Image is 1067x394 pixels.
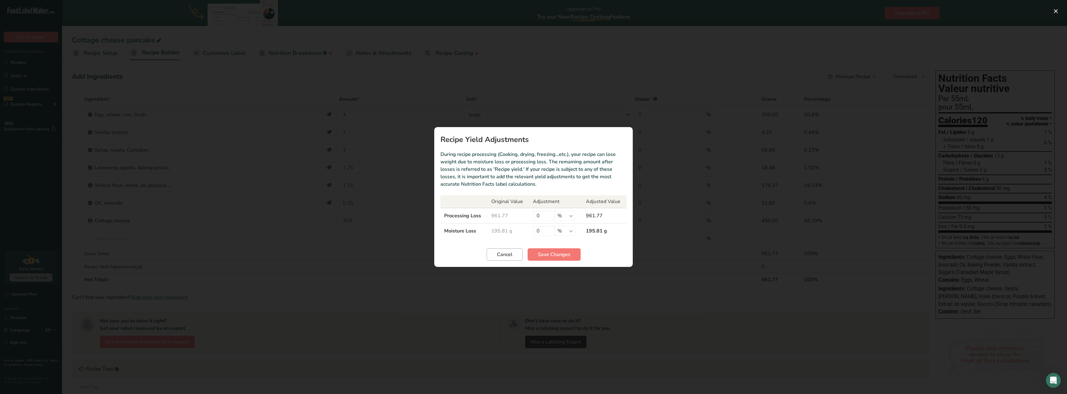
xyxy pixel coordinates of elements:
td: Processing Loss [440,208,488,224]
span: Cancel [497,251,512,258]
th: Adjustment [529,195,582,208]
td: 961.77 [582,208,627,224]
td: Moisture Loss [440,224,488,239]
span: Save Changes [538,251,570,258]
td: 195.81 g [582,224,627,239]
div: Open Intercom Messenger [1046,373,1061,388]
th: Original Value [488,195,529,208]
p: During recipe processing (Cooking, drying, freezing…etc.), your recipe can lose weight due to moi... [440,151,627,188]
th: Adjusted Value [582,195,627,208]
td: 961.77 [488,208,529,224]
h1: Recipe Yield Adjustments [440,136,627,143]
td: 195.81 g [488,224,529,239]
button: Cancel [487,248,523,261]
button: Save Changes [528,248,581,261]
